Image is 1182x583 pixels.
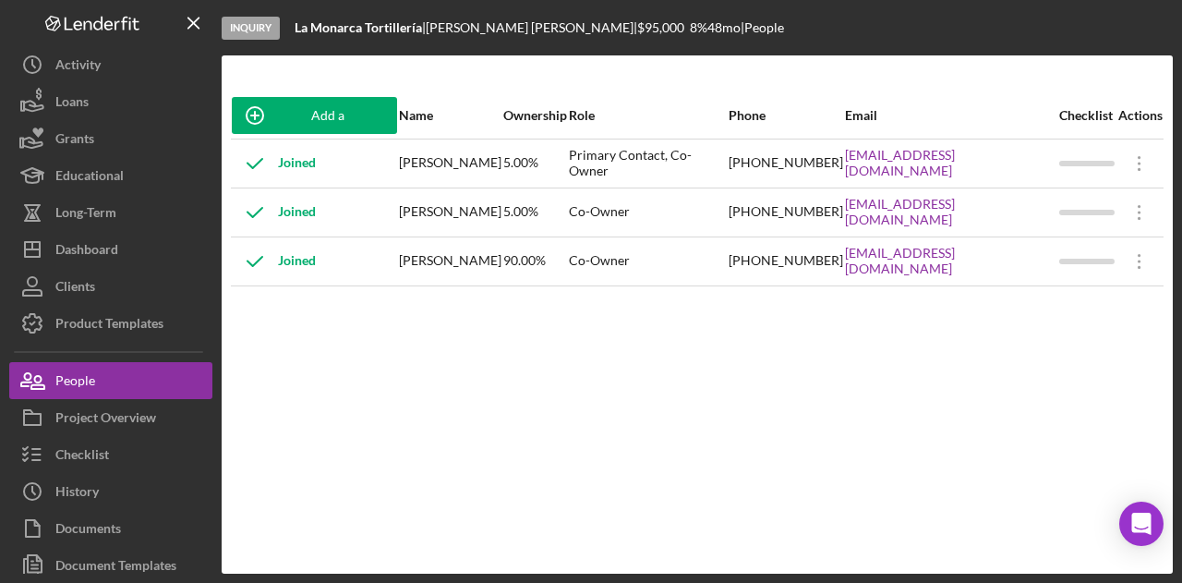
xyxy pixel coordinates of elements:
[729,108,843,123] div: Phone
[9,305,212,342] button: Product Templates
[569,238,727,285] div: Co-Owner
[569,189,727,236] div: Co-Owner
[503,189,567,236] div: 5.00%
[55,436,109,478] div: Checklist
[9,362,212,399] button: People
[503,238,567,285] div: 90.00%
[55,510,121,552] div: Documents
[55,305,163,346] div: Product Templates
[9,399,212,436] button: Project Overview
[55,194,116,236] div: Long-Term
[707,20,741,35] div: 48 mo
[222,17,280,40] div: Inquiry
[9,473,212,510] button: History
[9,268,212,305] button: Clients
[278,97,379,134] div: Add a Participant
[55,399,156,441] div: Project Overview
[9,83,212,120] button: Loans
[845,197,1057,226] a: [EMAIL_ADDRESS][DOMAIN_NAME]
[9,436,212,473] button: Checklist
[845,148,1057,177] a: [EMAIL_ADDRESS][DOMAIN_NAME]
[295,20,426,35] div: |
[690,20,707,35] div: 8 %
[9,120,212,157] button: Grants
[637,19,684,35] span: $95,000
[729,238,843,285] div: [PHONE_NUMBER]
[426,20,637,35] div: [PERSON_NAME] [PERSON_NAME] |
[232,238,316,285] div: Joined
[9,157,212,194] button: Educational
[55,46,101,88] div: Activity
[9,231,212,268] button: Dashboard
[845,246,1057,275] a: [EMAIL_ADDRESS][DOMAIN_NAME]
[55,83,89,125] div: Loans
[232,140,316,187] div: Joined
[399,108,501,123] div: Name
[55,268,95,310] div: Clients
[55,231,118,273] div: Dashboard
[232,97,397,134] button: Add a Participant
[9,46,212,83] button: Activity
[295,19,422,35] b: La Monarca Tortillería
[9,510,212,547] button: Documents
[1059,108,1115,123] div: Checklist
[845,108,1057,123] div: Email
[741,20,784,35] div: | People
[569,108,727,123] div: Role
[55,473,99,515] div: History
[55,362,95,404] div: People
[55,157,124,199] div: Educational
[503,140,567,187] div: 5.00%
[232,189,316,236] div: Joined
[399,140,501,187] div: [PERSON_NAME]
[399,238,501,285] div: [PERSON_NAME]
[503,108,567,123] div: Ownership
[399,189,501,236] div: [PERSON_NAME]
[729,189,843,236] div: [PHONE_NUMBER]
[1119,502,1164,546] div: Open Intercom Messenger
[1116,108,1163,123] div: Actions
[569,140,727,187] div: Primary Contact, Co-Owner
[55,120,94,162] div: Grants
[729,140,843,187] div: [PHONE_NUMBER]
[9,194,212,231] button: Long-Term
